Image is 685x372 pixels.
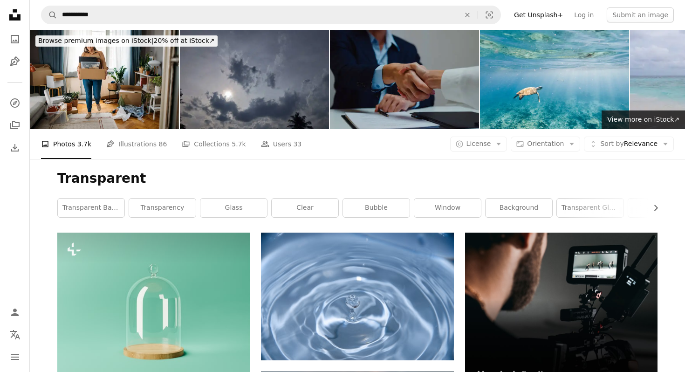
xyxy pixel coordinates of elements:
a: Get Unsplash+ [508,7,569,22]
span: Browse premium images on iStock | [38,37,153,44]
a: Log in [569,7,599,22]
a: clear [272,199,338,217]
a: transparent background [58,199,124,217]
button: Visual search [478,6,500,24]
h1: Transparent [57,170,658,187]
a: Photos [6,30,24,48]
span: Sort by [600,140,623,147]
a: Collections [6,116,24,135]
a: Users 33 [261,129,302,159]
a: Collections 5.7k [182,129,246,159]
a: Download History [6,138,24,157]
span: 20% off at iStock ↗ [38,37,215,44]
button: Menu [6,348,24,366]
span: License [466,140,491,147]
img: Artistic dragon with its tail float over the evening sun [180,30,329,129]
a: window [414,199,481,217]
a: transparent glass [557,199,623,217]
a: Illustrations [6,52,24,71]
span: View more on iStock ↗ [607,116,679,123]
a: water ripple effect [261,292,453,301]
img: Closeup of young Asian businessman sign a contract investment professional document agreement and... [330,30,479,129]
span: 33 [293,139,301,149]
button: Sort byRelevance [584,137,674,152]
a: stand for product display covered by a glass dome with reflections. 3d render [57,305,250,314]
a: glass [200,199,267,217]
button: scroll list to the right [647,199,658,217]
a: Browse premium images on iStock|20% off at iStock↗ [30,30,223,52]
span: 5.7k [232,139,246,149]
button: Search Unsplash [41,6,57,24]
a: Log in / Sign up [6,303,24,322]
a: View more on iStock↗ [602,110,685,129]
span: Orientation [527,140,564,147]
button: License [450,137,507,152]
img: Underwater shot of green turtle swimming [480,30,629,129]
a: bubble [343,199,410,217]
span: Relevance [600,139,658,149]
button: Language [6,325,24,344]
button: Clear [457,6,478,24]
a: background [486,199,552,217]
button: Submit an image [607,7,674,22]
img: water ripple effect [261,233,453,360]
a: transparency [129,199,196,217]
a: Explore [6,94,24,112]
button: Orientation [511,137,580,152]
form: Find visuals sitewide [41,6,501,24]
img: Ready to Move out: Happy Caucasian Plus Size Woman Standing in the Middle of a Messy Room while H... [30,30,179,129]
span: 86 [159,139,167,149]
a: Illustrations 86 [106,129,167,159]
